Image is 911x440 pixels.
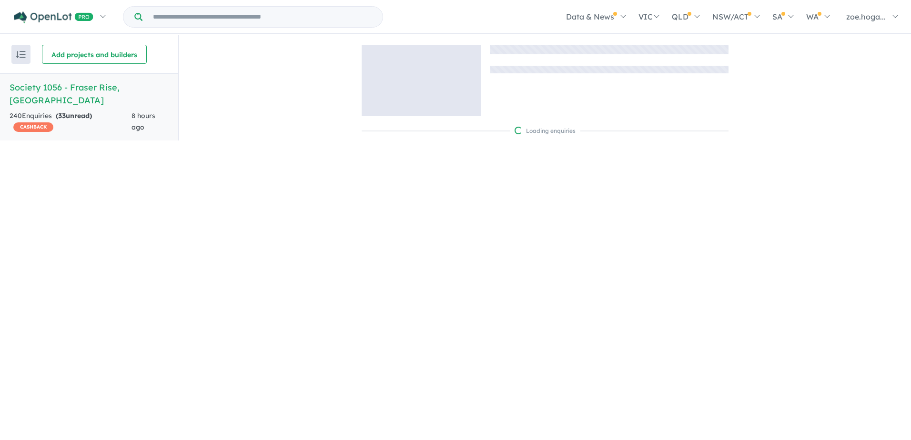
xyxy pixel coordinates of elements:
[14,11,93,23] img: Openlot PRO Logo White
[13,122,53,132] span: CASHBACK
[144,7,381,27] input: Try estate name, suburb, builder or developer
[42,45,147,64] button: Add projects and builders
[56,111,92,120] strong: ( unread)
[16,51,26,58] img: sort.svg
[10,81,169,107] h5: Society 1056 - Fraser Rise , [GEOGRAPHIC_DATA]
[515,126,576,136] div: Loading enquiries
[10,110,132,133] div: 240 Enquir ies
[846,12,886,21] span: zoe.hoga...
[58,111,66,120] span: 33
[132,111,155,131] span: 8 hours ago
